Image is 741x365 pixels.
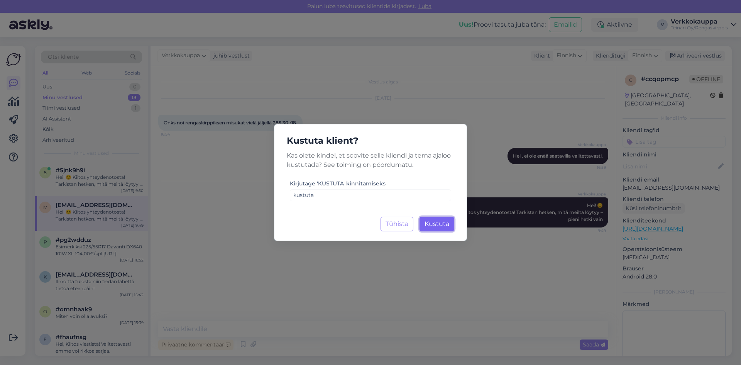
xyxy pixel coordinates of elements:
button: Tühista [381,217,413,231]
p: Kas olete kindel, et soovite selle kliendi ja tema ajaloo kustutada? See toiming on pöördumatu. [281,151,460,170]
span: Kustuta [425,220,449,227]
button: Kustuta [420,217,454,231]
label: Kirjutage 'KUSTUTA' kinnitamiseks [290,180,386,188]
h5: Kustuta klient? [281,134,460,148]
